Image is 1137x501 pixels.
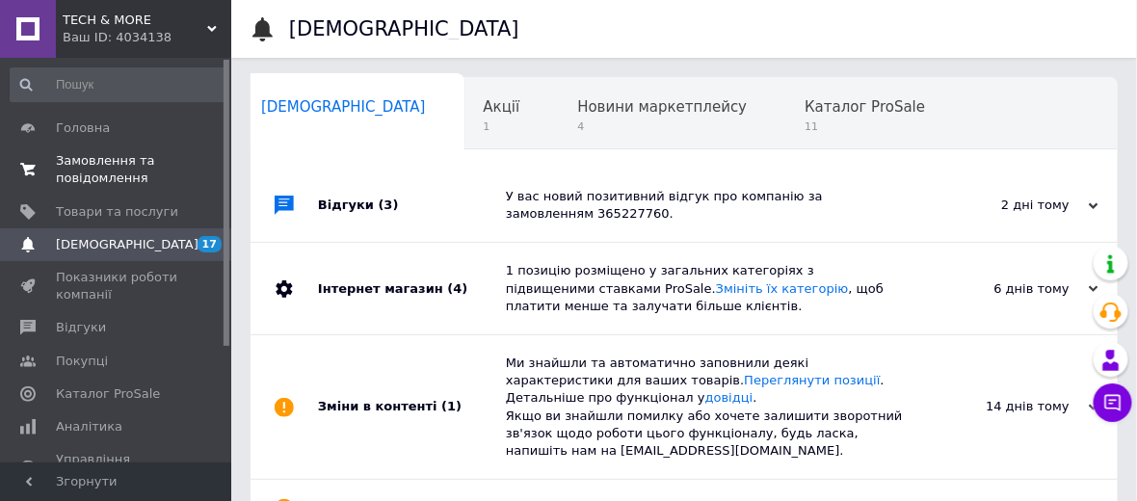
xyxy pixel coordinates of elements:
a: Переглянути позиції [744,373,880,387]
div: 2 дні тому [906,197,1098,214]
span: Акції [484,98,520,116]
span: Товари та послуги [56,203,178,221]
span: Відгуки [56,319,106,336]
button: Чат з покупцем [1094,383,1132,422]
span: 4 [577,119,747,134]
div: Ваш ID: 4034138 [63,29,231,46]
h1: [DEMOGRAPHIC_DATA] [289,17,519,40]
a: Змініть їх категорію [716,281,849,296]
span: Каталог ProSale [805,98,925,116]
span: Новини маркетплейсу [577,98,747,116]
div: Зміни в контенті [318,335,506,479]
span: Покупці [56,353,108,370]
div: Інтернет магазин [318,243,506,334]
div: У вас новий позитивний відгук про компанію за замовленням 365227760. [506,188,906,223]
span: (1) [441,399,462,413]
span: [DEMOGRAPHIC_DATA] [261,98,426,116]
div: 6 днів тому [906,280,1098,298]
span: 11 [805,119,925,134]
span: Головна [56,119,110,137]
a: довідці [705,390,754,405]
div: Відгуки [318,169,506,242]
span: 1 [484,119,520,134]
span: Каталог ProSale [56,385,160,403]
input: Пошук [10,67,227,102]
div: Ми знайшли та автоматично заповнили деякі характеристики для ваших товарів. . Детальніше про функ... [506,355,906,460]
span: Замовлення та повідомлення [56,152,178,187]
span: (3) [379,198,399,212]
span: [DEMOGRAPHIC_DATA] [56,236,198,253]
span: TECH & MORE [63,12,207,29]
span: Управління сайтом [56,451,178,486]
div: 14 днів тому [906,398,1098,415]
span: (4) [447,281,467,296]
span: 17 [198,236,222,252]
span: Показники роботи компанії [56,269,178,303]
div: 1 позицію розміщено у загальних категоріях з підвищеними ставками ProSale. , щоб платити менше та... [506,262,906,315]
span: Аналітика [56,418,122,435]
